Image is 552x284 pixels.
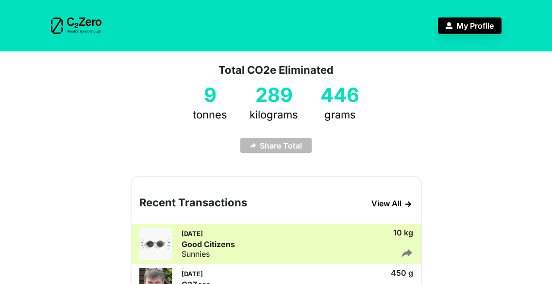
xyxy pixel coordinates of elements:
[250,143,256,148] img: share icon
[405,201,411,207] img: arrow icon
[250,85,298,125] h3: 289
[401,249,412,257] img: share icon
[182,239,235,249] span: Good Citizens
[182,230,203,237] span: [DATE]
[320,85,359,125] h3: 446
[324,105,356,125] span: grams
[393,228,413,237] span: 10 kg
[391,268,413,278] span: 450 g
[51,17,101,34] img: logo dark
[240,138,312,153] button: Share Total
[139,193,247,213] label: Recent Transactions
[250,105,298,125] span: kilograms
[446,22,452,29] img: profile icon
[182,270,203,278] span: [DATE]
[438,17,502,34] button: My Profile
[193,105,227,125] span: tonnes
[182,249,210,259] span: Sunnies
[193,85,227,125] h3: 9
[371,193,411,214] span: View All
